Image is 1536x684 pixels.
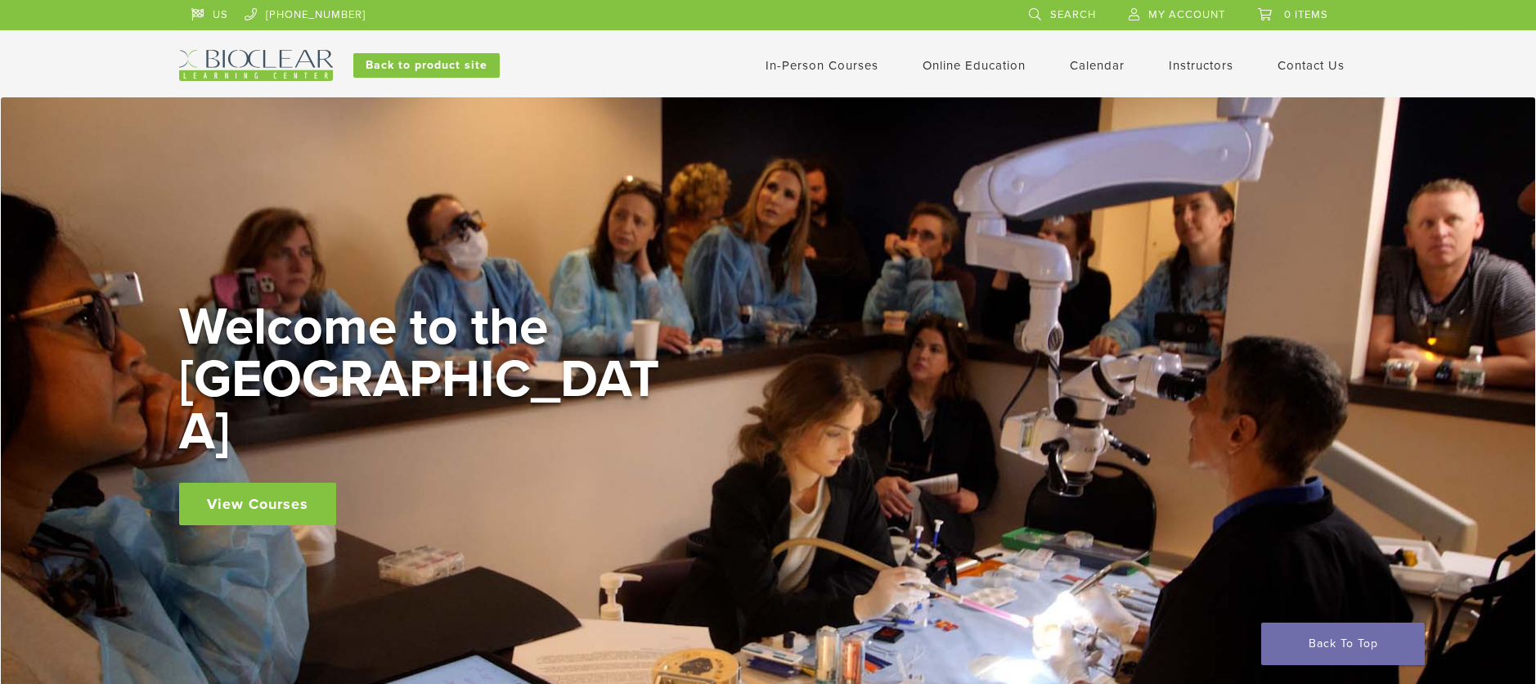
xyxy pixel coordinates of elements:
[1261,623,1425,665] a: Back To Top
[923,58,1026,73] a: Online Education
[1284,8,1328,21] span: 0 items
[1278,58,1345,73] a: Contact Us
[353,53,500,78] a: Back to product site
[1169,58,1233,73] a: Instructors
[1070,58,1125,73] a: Calendar
[1148,8,1225,21] span: My Account
[179,50,333,81] img: Bioclear
[766,58,878,73] a: In-Person Courses
[1050,8,1096,21] span: Search
[179,301,670,458] h2: Welcome to the [GEOGRAPHIC_DATA]
[179,483,336,525] a: View Courses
